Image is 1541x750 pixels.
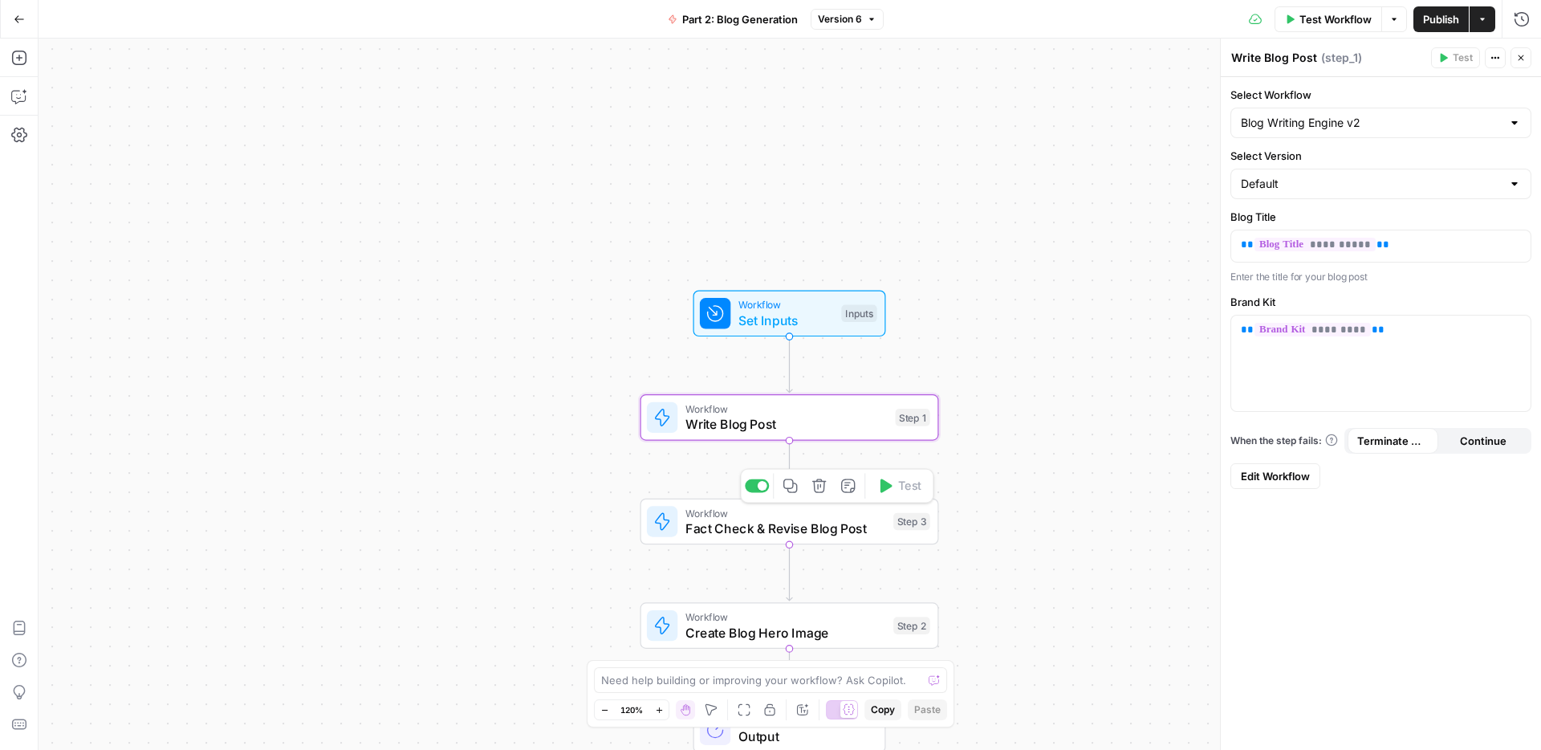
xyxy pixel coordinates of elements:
[1241,468,1310,484] span: Edit Workflow
[1230,209,1531,225] label: Blog Title
[640,602,939,649] div: WorkflowCreate Blog Hero ImageStep 2
[1413,6,1469,32] button: Publish
[685,414,888,434] span: Write Blog Post
[898,477,921,495] span: Test
[787,336,792,393] g: Edge from start to step_1
[1431,47,1480,68] button: Test
[1230,148,1531,164] label: Select Version
[893,513,930,531] div: Step 3
[871,703,895,717] span: Copy
[738,727,869,746] span: Output
[1438,428,1529,454] button: Continue
[1460,433,1506,449] span: Continue
[908,699,947,720] button: Paste
[896,409,930,426] div: Step 1
[682,11,798,27] span: Part 2: Blog Generation
[1231,50,1317,66] textarea: Write Blog Post
[914,703,941,717] span: Paste
[658,6,807,32] button: Part 2: Blog Generation
[818,12,862,26] span: Version 6
[1299,11,1372,27] span: Test Workflow
[738,311,834,330] span: Set Inputs
[1275,6,1381,32] button: Test Workflow
[1321,50,1362,66] span: ( step_1 )
[685,519,886,538] span: Fact Check & Revise Blog Post
[640,291,939,337] div: WorkflowSet InputsInputs
[1241,115,1502,131] input: Blog Writing Engine v2
[787,544,792,601] g: Edge from step_3 to step_2
[1230,87,1531,103] label: Select Workflow
[811,9,884,30] button: Version 6
[1230,269,1531,285] p: Enter the title for your blog post
[640,394,939,441] div: WorkflowWrite Blog PostStep 1
[1230,294,1531,310] label: Brand Kit
[620,703,643,716] span: 120%
[1230,434,1338,448] a: When the step fails:
[685,623,886,642] span: Create Blog Hero Image
[841,305,876,323] div: Inputs
[1230,463,1320,489] a: Edit Workflow
[1357,433,1429,449] span: Terminate Workflow
[869,474,929,499] button: Test
[685,505,886,520] span: Workflow
[685,609,886,625] span: Workflow
[1453,51,1473,65] span: Test
[640,499,939,545] div: WorkflowFact Check & Revise Blog PostStep 3Test
[685,401,888,417] span: Workflow
[864,699,901,720] button: Copy
[738,297,834,312] span: Workflow
[893,617,930,634] div: Step 2
[1241,176,1502,192] input: Default
[1423,11,1459,27] span: Publish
